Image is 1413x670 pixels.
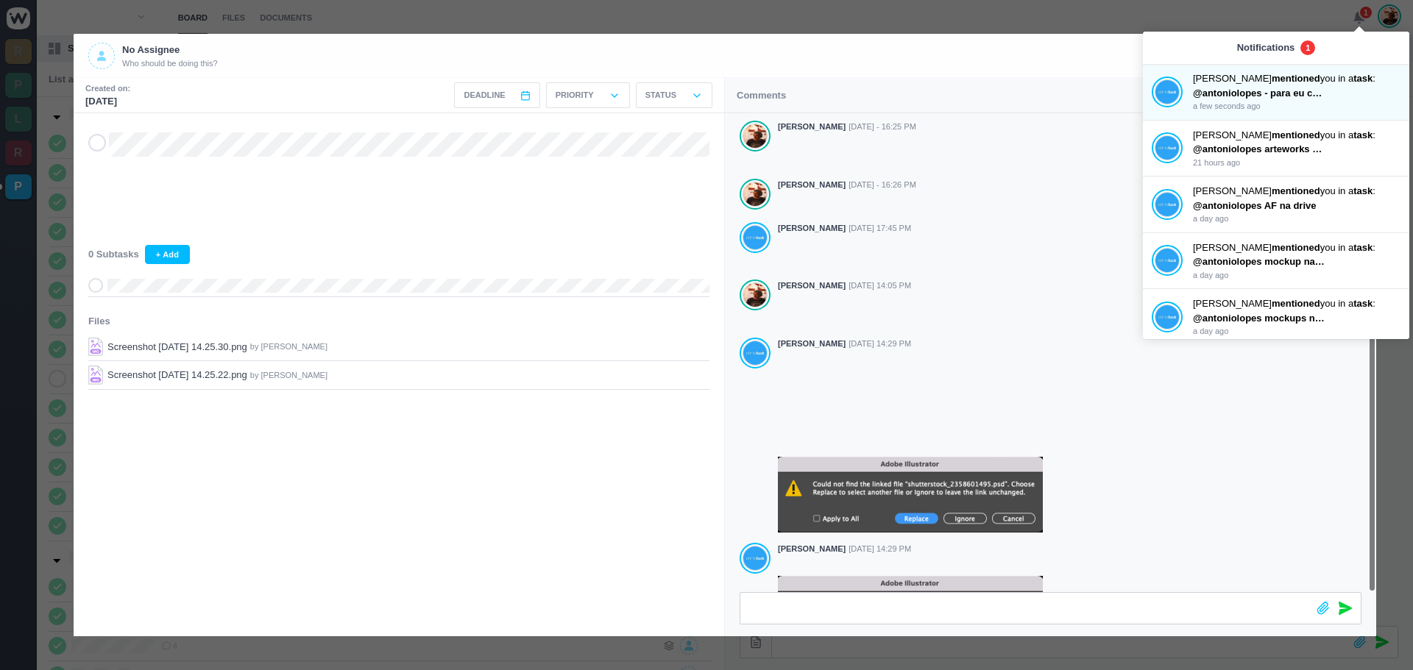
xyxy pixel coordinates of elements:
[645,89,676,101] p: Status
[1353,242,1373,253] strong: task
[1193,296,1400,311] p: [PERSON_NAME] you in a :
[1272,129,1320,140] strong: mentioned
[1155,192,1179,217] img: João Tosta
[1152,240,1400,282] a: João Tosta [PERSON_NAME]mentionedyou in atask: @antoniolopes mockup na drive a day ago
[1155,304,1179,329] img: João Tosta
[1152,184,1400,225] a: João Tosta [PERSON_NAME]mentionedyou in atask: @antoniolopes AF na drive a day ago
[1353,129,1373,140] strong: task
[1193,100,1400,113] p: a few seconds ago
[1300,40,1315,55] span: 1
[1193,240,1400,255] p: [PERSON_NAME] you in a :
[1272,242,1320,253] strong: mentioned
[1193,71,1400,86] p: [PERSON_NAME] you in a :
[1353,73,1373,84] strong: task
[1193,157,1400,169] p: 21 hours ago
[1353,185,1373,196] strong: task
[1193,213,1400,225] p: a day ago
[1155,248,1179,273] img: João Tosta
[464,89,505,101] span: Deadline
[1155,135,1179,160] img: João Tosta
[1353,298,1373,309] strong: task
[1272,73,1320,84] strong: mentioned
[1272,185,1320,196] strong: mentioned
[1193,325,1400,338] p: a day ago
[1155,79,1179,104] img: João Tosta
[1193,128,1400,143] p: [PERSON_NAME] you in a :
[1193,200,1317,211] span: @antoniolopes AF na drive
[1152,71,1400,113] a: João Tosta [PERSON_NAME]mentionedyou in atask: @antoniolopes - para eu compor as AF's: preciso do...
[737,88,786,103] p: Comments
[1152,128,1400,169] a: João Tosta [PERSON_NAME]mentionedyou in atask: @antoniolopes arteworks das paginas pedidas na dri...
[1193,269,1400,282] p: a day ago
[85,82,130,95] small: Created on:
[1193,256,1340,267] span: @antoniolopes mockup na drive
[1193,184,1400,199] p: [PERSON_NAME] you in a :
[1152,296,1400,338] a: João Tosta [PERSON_NAME]mentionedyou in atask: @antoniolopes mockups na drive a day ago
[1272,298,1320,309] strong: mentioned
[85,94,130,109] p: [DATE]
[122,57,218,70] span: Who should be doing this?
[122,43,218,57] p: No Assignee
[1237,40,1295,55] p: Notifications
[556,89,594,101] p: Priority
[1193,313,1346,324] span: @antoniolopes mockups na drive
